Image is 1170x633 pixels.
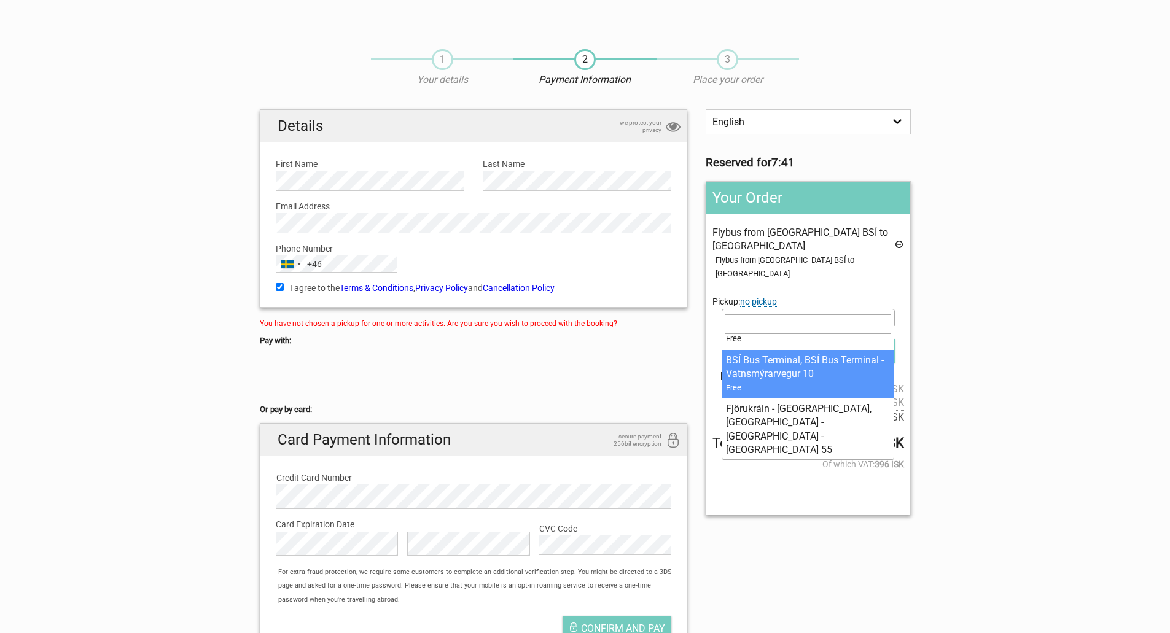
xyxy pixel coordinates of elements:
[432,49,453,70] span: 1
[340,283,413,293] a: Terms & Conditions
[875,457,904,471] strong: 396 ISK
[726,381,890,395] div: Free
[717,49,738,70] span: 3
[712,437,903,451] span: Total to be paid
[141,19,156,34] button: Open LiveChat chat widget
[771,156,795,169] strong: 7:41
[539,522,671,535] label: CVC Code
[307,257,322,271] div: +46
[712,457,903,471] span: Of which VAT:
[726,402,890,457] div: Fjörukráin - [GEOGRAPHIC_DATA], [GEOGRAPHIC_DATA] - [GEOGRAPHIC_DATA] - [GEOGRAPHIC_DATA] 55
[276,200,672,213] label: Email Address
[712,227,888,252] span: Flybus from [GEOGRAPHIC_DATA] BSÍ to [GEOGRAPHIC_DATA]
[513,73,656,87] p: Payment Information
[657,73,799,87] p: Place your order
[666,433,681,449] i: 256bit encryption
[600,119,661,134] span: we protect your privacy
[260,403,688,416] h5: Or pay by card:
[483,283,555,293] a: Cancellation Policy
[276,518,672,531] label: Card Expiration Date
[272,565,687,607] div: For extra fraud protection, we require some customers to complete an additional verification step...
[712,369,903,383] span: [DATE] 08:30
[716,254,903,281] div: Flybus from [GEOGRAPHIC_DATA] BSÍ to [GEOGRAPHIC_DATA]
[483,157,671,171] label: Last Name
[706,182,910,214] h2: Your Order
[740,297,777,307] span: Change pickup place
[600,433,661,448] span: secure payment 256bit encryption
[276,242,672,255] label: Phone Number
[17,21,139,31] p: We're away right now. Please check back later!
[726,332,890,346] div: Free
[371,73,513,87] p: Your details
[276,256,322,272] button: Selected country
[260,424,687,456] h2: Card Payment Information
[260,334,688,348] h5: Pay with:
[415,283,468,293] a: Privacy Policy
[276,471,671,484] label: Credit Card Number
[712,297,777,307] span: Pickup:
[260,317,688,330] div: You have not chosen a pickup for one or more activities. Are you sure you wish to proceed with th...
[276,281,672,295] label: I agree to the , and
[848,437,904,450] strong: 3.999 ISK
[260,363,370,387] iframe: Ram för säker betalning-knapp
[574,49,596,70] span: 2
[726,457,890,471] div: Free
[260,110,687,142] h2: Details
[276,157,464,171] label: First Name
[666,119,681,136] i: privacy protection
[706,156,910,169] h3: Reserved for
[726,354,890,381] div: BSÍ Bus Terminal, BSÍ Bus Terminal - Vatnsmýrarvegur 10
